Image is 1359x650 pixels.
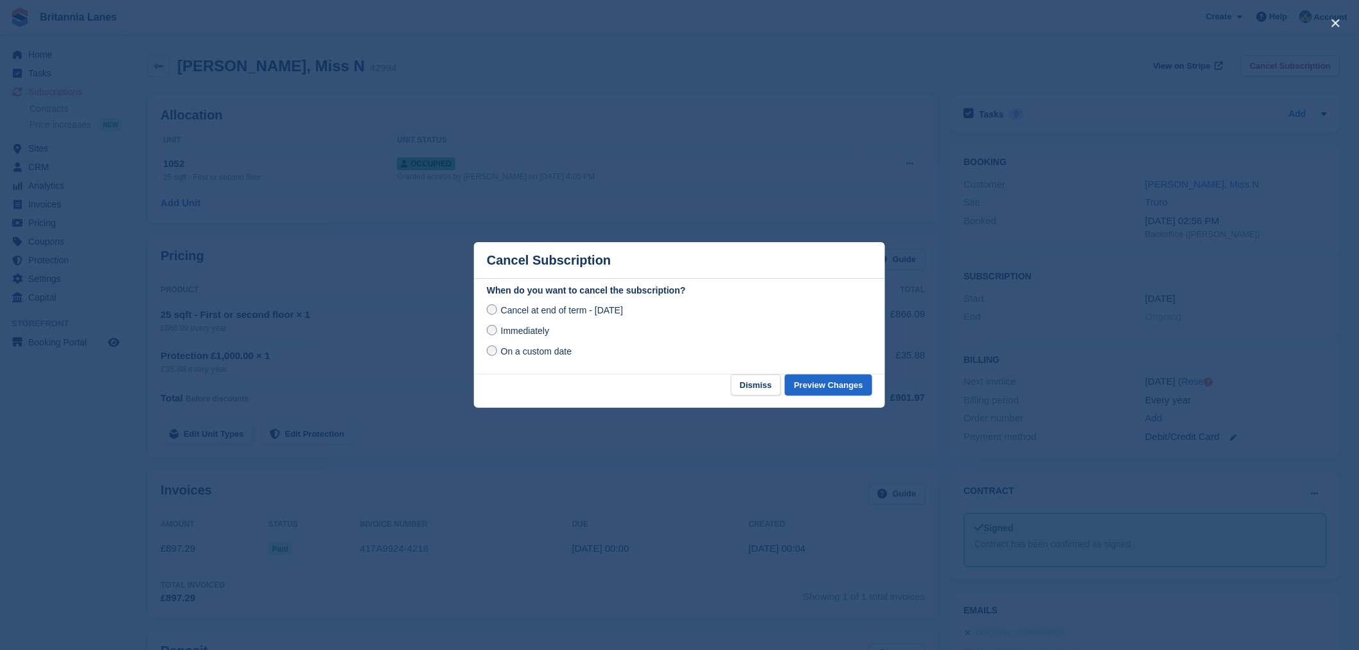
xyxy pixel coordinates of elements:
[731,374,781,396] button: Dismiss
[487,253,611,268] p: Cancel Subscription
[487,304,497,315] input: Cancel at end of term - [DATE]
[501,305,623,315] span: Cancel at end of term - [DATE]
[487,284,872,297] label: When do you want to cancel the subscription?
[501,326,549,336] span: Immediately
[785,374,872,396] button: Preview Changes
[1326,13,1346,33] button: close
[501,346,572,356] span: On a custom date
[487,325,497,335] input: Immediately
[487,346,497,356] input: On a custom date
